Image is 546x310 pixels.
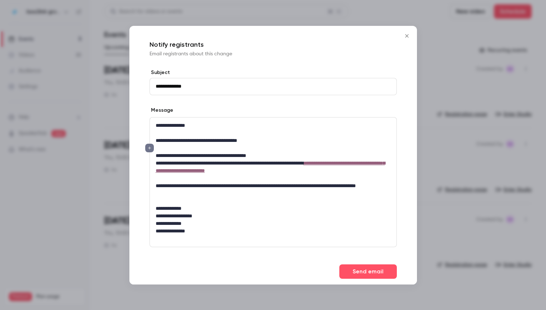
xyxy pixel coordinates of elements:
[150,40,397,49] p: Notify registrants
[150,117,396,247] div: editor
[339,264,397,279] button: Send email
[150,50,397,57] p: Email registrants about this change
[400,29,414,43] button: Close
[150,107,173,114] label: Message
[150,69,397,76] label: Subject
